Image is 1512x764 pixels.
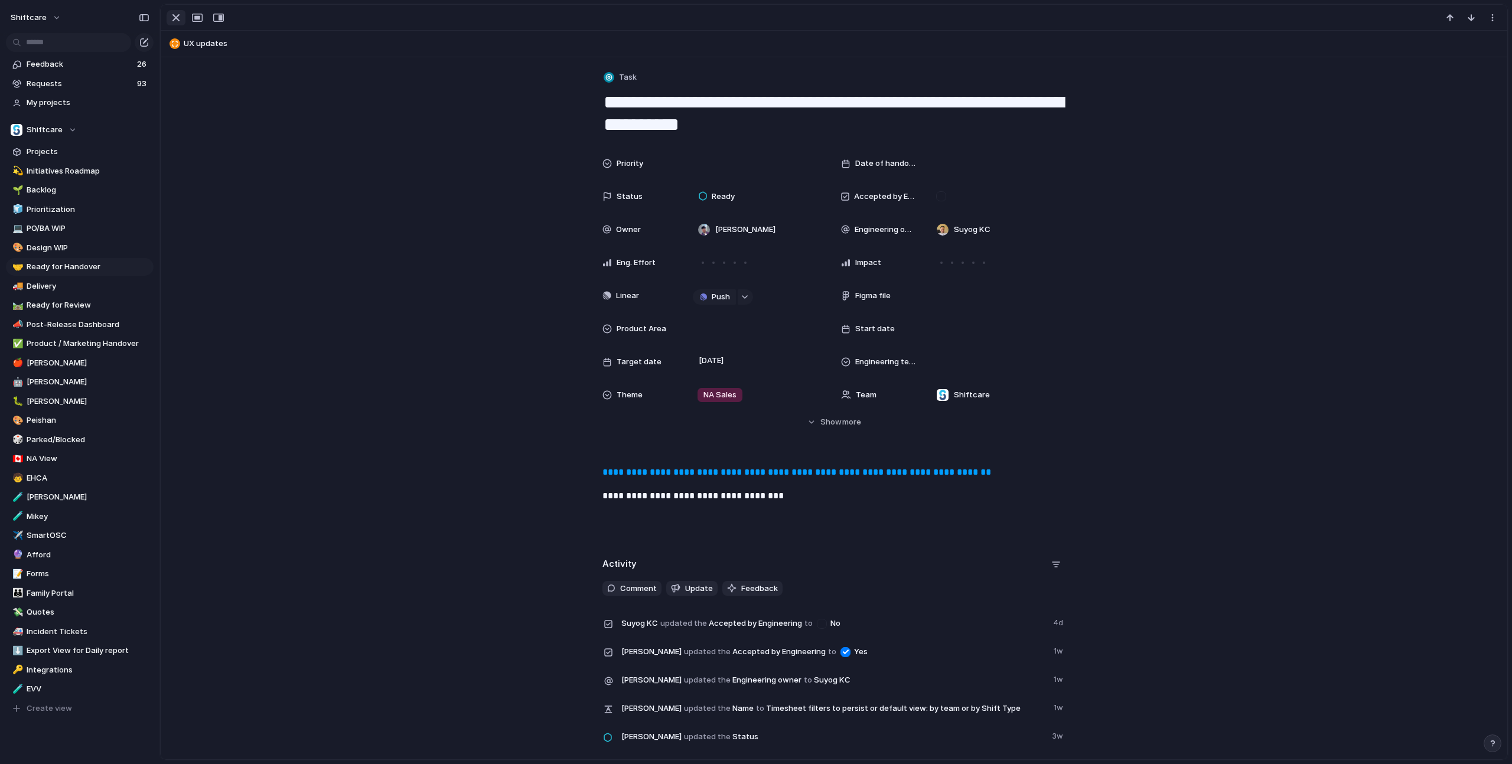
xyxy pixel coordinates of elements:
span: Afford [27,549,149,561]
span: Post-Release Dashboard [27,319,149,331]
button: Task [601,69,640,86]
button: 🚑 [11,626,22,638]
span: updated the [684,646,731,658]
div: 🤝Ready for Handover [6,258,154,276]
div: 🎨 [12,241,21,254]
button: 🧪 [11,683,22,695]
div: 🛤️Ready for Review [6,296,154,314]
span: EVV [27,683,149,695]
a: My projects [6,94,154,112]
button: Feedback [722,581,783,596]
div: 📝 [12,567,21,581]
a: 🚑Incident Tickets [6,623,154,641]
button: Push [693,289,736,305]
div: 🧪 [12,683,21,696]
a: 🍎[PERSON_NAME] [6,354,154,372]
span: [PERSON_NAME] [621,674,682,686]
span: Projects [27,146,149,158]
div: 🔑 [12,663,21,677]
button: 🤝 [11,261,22,273]
button: ✈️ [11,530,22,541]
span: Team [856,389,876,401]
span: [PERSON_NAME] [621,703,682,714]
a: 🚚Delivery [6,277,154,295]
span: No [830,618,840,629]
a: 🧪[PERSON_NAME] [6,488,154,506]
button: 🎨 [11,242,22,254]
button: 💫 [11,165,22,177]
button: 📝 [11,568,22,580]
span: Linear [616,290,639,302]
button: Update [666,581,718,596]
div: 🧪EVV [6,680,154,698]
div: 💫Initiatives Roadmap [6,162,154,180]
span: to [756,703,764,714]
span: Figma file [855,290,891,302]
span: 93 [137,78,149,90]
span: 1w [1054,643,1065,657]
span: Comment [620,583,657,595]
a: 🤖[PERSON_NAME] [6,373,154,391]
a: Requests93 [6,75,154,93]
div: ⬇️ [12,644,21,658]
button: shiftcare [5,8,67,27]
a: 📝Forms [6,565,154,583]
span: Export View for Daily report [27,645,149,657]
button: 🍎 [11,357,22,369]
span: Theme [617,389,643,401]
a: 🇨🇦NA View [6,450,154,468]
span: Engineering team [855,356,917,368]
span: Delivery [27,280,149,292]
a: 🌱Backlog [6,181,154,199]
a: 🧊Prioritization [6,201,154,218]
span: Show [820,416,842,428]
span: updated the [660,618,707,629]
span: Ready for Review [27,299,149,311]
span: Engineering owner [855,224,917,236]
a: 🧪Mikey [6,508,154,525]
span: Feedback [741,583,778,595]
span: Date of handover [855,158,917,169]
span: Feedback [27,58,133,70]
a: 💸Quotes [6,603,154,621]
span: My projects [27,97,149,109]
span: Backlog [27,184,149,196]
button: Shiftcare [6,121,154,139]
span: Engineering owner [621,671,1047,688]
span: Peishan [27,414,149,426]
span: [PERSON_NAME] [27,376,149,388]
div: 🎨Peishan [6,412,154,429]
span: to [804,674,812,686]
span: Impact [855,257,881,269]
a: 🔮Afford [6,546,154,564]
span: Initiatives Roadmap [27,165,149,177]
span: Task [619,71,637,83]
span: [PERSON_NAME] [621,646,682,658]
div: 🧒EHCA [6,469,154,487]
span: Ready for Handover [27,261,149,273]
span: Owner [616,224,641,236]
button: ⬇️ [11,645,22,657]
button: Comment [602,581,661,596]
span: 1w [1054,700,1065,714]
span: Product / Marketing Handover [27,338,149,350]
span: [PERSON_NAME] [27,396,149,407]
span: Accepted by Engineering [854,191,917,203]
span: Status [617,191,643,203]
a: 🔑Integrations [6,661,154,679]
span: updated the [684,731,731,743]
span: Incident Tickets [27,626,149,638]
button: UX updates [166,34,1502,53]
span: Prioritization [27,204,149,216]
button: ✅ [11,338,22,350]
button: 🎨 [11,414,22,426]
span: Eng. Effort [617,257,656,269]
div: 🚚 [12,279,21,293]
div: 🎲 [12,433,21,446]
